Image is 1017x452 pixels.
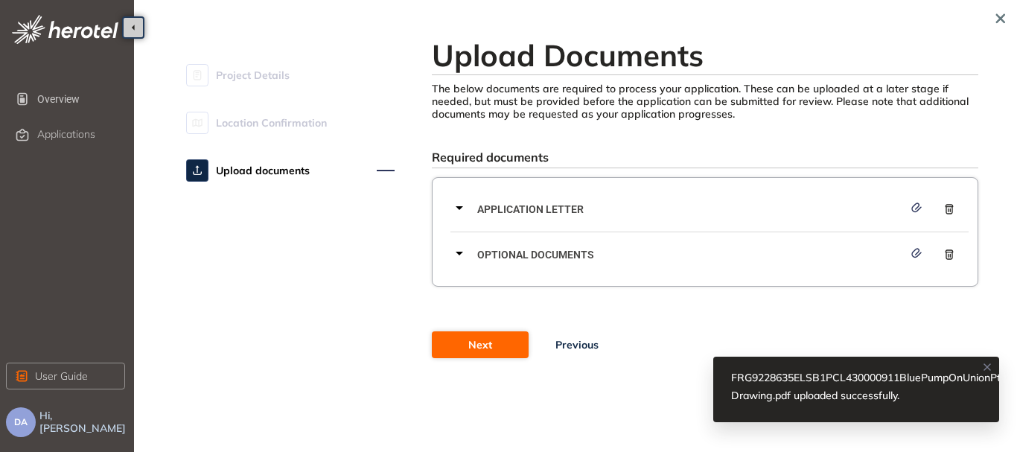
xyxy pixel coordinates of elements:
[432,150,549,165] span: Required documents
[477,201,903,217] span: Application letter
[450,187,969,232] div: Application letter
[529,331,625,358] button: Previous
[216,108,327,138] span: Location Confirmation
[432,83,978,120] div: The below documents are required to process your application. These can be uploaded at a later st...
[14,417,28,427] span: DA
[37,84,122,114] span: Overview
[39,410,128,435] span: Hi, [PERSON_NAME]
[468,337,492,353] span: Next
[432,331,529,358] button: Next
[216,156,310,185] span: Upload documents
[432,37,978,73] h2: Upload Documents
[35,368,88,384] span: User Guide
[6,363,125,389] button: User Guide
[450,232,969,277] div: Optional documents
[555,337,599,353] span: Previous
[12,15,118,44] img: logo
[6,407,36,437] button: DA
[37,128,95,141] span: Applications
[216,60,290,90] span: Project Details
[477,246,903,263] span: Optional documents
